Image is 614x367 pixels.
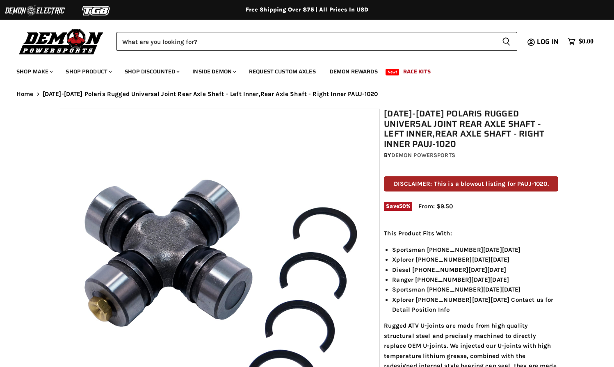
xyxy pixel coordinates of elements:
[16,91,34,98] a: Home
[386,69,399,75] span: New!
[116,32,495,51] input: Search
[243,63,322,80] a: Request Custom Axles
[418,203,453,210] span: From: $9.50
[392,275,558,285] li: Ranger [PHONE_NUMBER][DATE][DATE]
[384,109,558,149] h1: [DATE]-[DATE] Polaris Rugged Universal Joint Rear Axle Shaft - Left Inner,Rear Axle Shaft - Right...
[186,63,241,80] a: Inside Demon
[4,3,66,18] img: Demon Electric Logo 2
[537,36,559,47] span: Log in
[392,255,558,264] li: Xplorer [PHONE_NUMBER][DATE][DATE]
[533,38,564,46] a: Log in
[391,152,455,159] a: Demon Powersports
[10,63,58,80] a: Shop Make
[10,60,591,80] ul: Main menu
[119,63,185,80] a: Shop Discounted
[16,27,106,56] img: Demon Powersports
[116,32,517,51] form: Product
[59,63,117,80] a: Shop Product
[66,3,127,18] img: TGB Logo 2
[43,91,378,98] span: [DATE]-[DATE] Polaris Rugged Universal Joint Rear Axle Shaft - Left Inner,Rear Axle Shaft - Right...
[399,203,406,209] span: 50
[397,63,437,80] a: Race Kits
[324,63,384,80] a: Demon Rewards
[384,202,412,211] span: Save %
[384,151,558,160] div: by
[392,245,558,255] li: Sportsman [PHONE_NUMBER][DATE][DATE]
[495,32,517,51] button: Search
[384,176,558,191] p: DISCLAIMER: This is a blowout listing for PAUJ-1020.
[392,295,558,315] li: Xplorer [PHONE_NUMBER][DATE][DATE] Contact us for Detail Position Info
[579,38,593,46] span: $0.00
[384,228,558,238] p: This Product Fits With:
[392,265,558,275] li: Diesel [PHONE_NUMBER][DATE][DATE]
[392,285,558,294] li: Sportsman [PHONE_NUMBER][DATE][DATE]
[564,36,598,48] a: $0.00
